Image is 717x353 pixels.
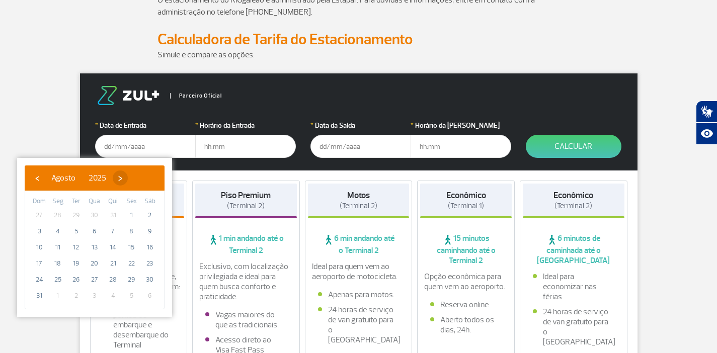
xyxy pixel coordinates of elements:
[68,288,84,304] span: 2
[123,288,139,304] span: 5
[227,201,265,211] span: (Terminal 2)
[430,315,502,335] li: Aberto todos os dias, 24h.
[68,255,84,272] span: 19
[95,120,196,131] label: Data de Entrada
[50,239,66,255] span: 11
[87,207,103,223] span: 30
[446,190,486,201] strong: Econômico
[142,239,158,255] span: 16
[347,190,370,201] strong: Motos
[105,272,121,288] span: 28
[696,123,717,145] button: Abrir recursos assistivos.
[122,196,141,207] th: weekday
[553,190,593,201] strong: Econômico
[30,170,45,186] button: ‹
[411,120,511,131] label: Horário da [PERSON_NAME]
[95,135,196,158] input: dd/mm/aaaa
[87,223,103,239] span: 6
[696,101,717,145] div: Plugin de acessibilidade da Hand Talk.
[89,173,106,183] span: 2025
[411,135,511,158] input: hh:mm
[696,101,717,123] button: Abrir tradutor de língua de sinais.
[68,239,84,255] span: 12
[199,261,293,302] p: Exclusivo, com localização privilegiada e ideal para quem busca conforto e praticidade.
[123,255,139,272] span: 22
[420,233,512,266] span: 15 minutos caminhando até o Terminal 2
[87,255,103,272] span: 20
[31,288,47,304] span: 31
[104,196,122,207] th: weekday
[523,233,624,266] span: 6 minutos de caminhada até o [GEOGRAPHIC_DATA]
[113,170,128,186] button: ›
[31,255,47,272] span: 17
[87,239,103,255] span: 13
[142,288,158,304] span: 6
[31,272,47,288] span: 24
[49,196,67,207] th: weekday
[68,272,84,288] span: 26
[310,135,411,158] input: dd/mm/aaaa
[105,288,121,304] span: 4
[82,170,113,186] button: 2025
[140,196,159,207] th: weekday
[67,196,86,207] th: weekday
[68,207,84,223] span: 29
[50,255,66,272] span: 18
[318,290,400,300] li: Apenas para motos.
[123,207,139,223] span: 1
[142,272,158,288] span: 30
[142,207,158,223] span: 2
[50,272,66,288] span: 25
[533,307,614,347] li: 24 horas de serviço de van gratuito para o [GEOGRAPHIC_DATA]
[105,255,121,272] span: 21
[87,288,103,304] span: 3
[105,207,121,223] span: 31
[31,223,47,239] span: 3
[318,305,400,345] li: 24 horas de serviço de van gratuito para o [GEOGRAPHIC_DATA]
[310,120,411,131] label: Data da Saída
[95,86,162,105] img: logo-zul.png
[103,300,175,350] li: Fácil acesso aos pontos de embarque e desembarque do Terminal
[221,190,271,201] strong: Piso Premium
[86,196,104,207] th: weekday
[195,233,297,255] span: 1 min andando até o Terminal 2
[68,223,84,239] span: 5
[157,49,560,61] p: Simule e compare as opções.
[87,272,103,288] span: 27
[31,207,47,223] span: 27
[30,171,128,182] bs-datepicker-navigation-view: ​ ​ ​
[105,239,121,255] span: 14
[448,201,484,211] span: (Terminal 1)
[50,223,66,239] span: 4
[340,201,377,211] span: (Terminal 2)
[50,288,66,304] span: 1
[50,207,66,223] span: 28
[308,233,410,255] span: 6 min andando até o Terminal 2
[142,223,158,239] span: 9
[312,261,406,282] p: Ideal para quem vem ao aeroporto de motocicleta.
[195,135,296,158] input: hh:mm
[205,310,287,330] li: Vagas maiores do que as tradicionais.
[105,223,121,239] span: 7
[424,272,508,292] p: Opção econômica para quem vem ao aeroporto.
[51,173,75,183] span: Agosto
[45,170,82,186] button: Agosto
[554,201,592,211] span: (Terminal 2)
[170,93,222,99] span: Parceiro Oficial
[123,239,139,255] span: 15
[157,30,560,49] h2: Calculadora de Tarifa do Estacionamento
[123,223,139,239] span: 8
[17,158,172,317] bs-datepicker-container: calendar
[526,135,621,158] button: Calcular
[533,272,614,302] li: Ideal para economizar nas férias
[195,120,296,131] label: Horário da Entrada
[31,239,47,255] span: 10
[123,272,139,288] span: 29
[30,196,49,207] th: weekday
[430,300,502,310] li: Reserva online
[142,255,158,272] span: 23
